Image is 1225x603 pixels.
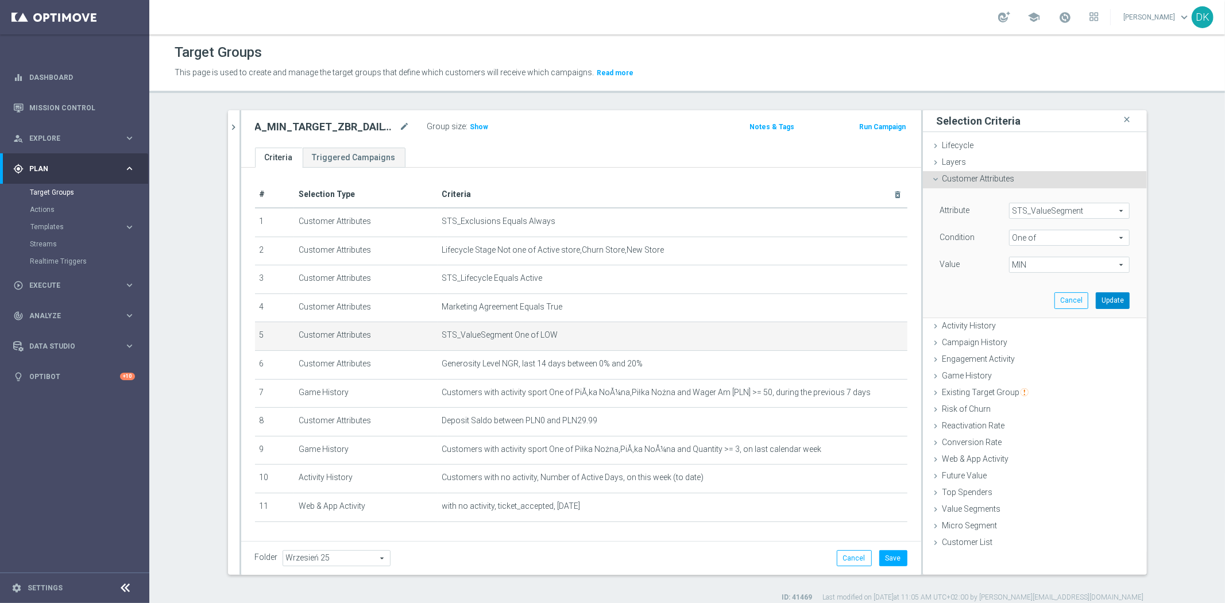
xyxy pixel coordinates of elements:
span: Generosity Level NGR, last 14 days between 0% and 20% [442,359,643,369]
div: Execute [13,280,124,291]
span: STS_Exclusions Equals Always [442,217,556,226]
button: chevron_right [228,110,239,144]
th: # [255,181,294,208]
span: with no activity, ticket_accepted, [DATE] [442,501,581,511]
i: mode_edit [400,120,410,134]
td: 10 [255,465,294,493]
a: Streams [30,239,119,249]
button: Data Studio keyboard_arrow_right [13,342,136,351]
div: Templates [30,223,124,230]
div: Analyze [13,311,124,321]
td: Customer Attributes [294,265,438,294]
a: Criteria [255,148,303,168]
i: play_circle_outline [13,280,24,291]
button: Cancel [837,550,872,566]
div: +10 [120,373,135,380]
i: keyboard_arrow_right [124,133,135,144]
span: Execute [29,282,124,289]
td: Game History [294,379,438,408]
a: Realtime Triggers [30,257,119,266]
div: Actions [30,201,148,218]
span: STS_Lifecycle Equals Active [442,273,543,283]
lable: Attribute [940,206,970,215]
div: DK [1192,6,1214,28]
a: Target Groups [30,188,119,197]
h3: Selection Criteria [937,114,1021,127]
div: Mission Control [13,92,135,123]
a: Actions [30,205,119,214]
button: Mission Control [13,103,136,113]
label: ID: 41469 [782,593,813,602]
div: Streams [30,235,148,253]
lable: Condition [940,233,975,242]
span: Layers [942,157,967,167]
a: [PERSON_NAME]keyboard_arrow_down [1122,9,1192,26]
i: keyboard_arrow_right [124,310,135,321]
span: Plan [29,165,124,172]
button: equalizer Dashboard [13,73,136,82]
button: gps_fixed Plan keyboard_arrow_right [13,164,136,173]
i: person_search [13,133,24,144]
td: 11 [255,493,294,521]
span: Reactivation Rate [942,421,1005,430]
span: Value Segments [942,504,1001,513]
span: Lifecycle [942,141,974,150]
button: lightbulb Optibot +10 [13,372,136,381]
i: delete_forever [894,190,903,199]
span: keyboard_arrow_down [1178,11,1191,24]
td: 2 [255,237,294,265]
td: 1 [255,208,294,237]
h1: Target Groups [175,44,262,61]
span: Criteria [442,190,472,199]
span: Customer List [942,538,993,547]
span: Data Studio [29,343,124,350]
td: Customer Attributes [294,293,438,322]
td: Customer Attributes [294,408,438,436]
span: Lifecycle Stage Not one of Active store,Churn Store,New Store [442,245,664,255]
button: Templates keyboard_arrow_right [30,222,136,231]
div: Data Studio [13,341,124,351]
span: STS_ValueSegment One of LOW [442,330,558,340]
span: Analyze [29,312,124,319]
span: Micro Segment [942,521,998,530]
td: Customer Attributes [294,237,438,265]
span: Engagement Activity [942,354,1015,364]
div: person_search Explore keyboard_arrow_right [13,134,136,143]
td: Web & App Activity [294,493,438,521]
span: Future Value [942,471,987,480]
button: Update [1096,292,1130,308]
a: Triggered Campaigns [303,148,405,168]
div: play_circle_outline Execute keyboard_arrow_right [13,281,136,290]
span: Conversion Rate [942,438,1002,447]
i: keyboard_arrow_right [124,163,135,174]
span: Customers with activity sport One of PiÅ‚ka NoÅ¼na,Piłka Nożna and Wager Am [PLN] >= 50, during t... [442,388,871,397]
button: track_changes Analyze keyboard_arrow_right [13,311,136,320]
i: keyboard_arrow_right [124,280,135,291]
i: keyboard_arrow_right [124,341,135,351]
h2: A_MIN_TARGET_ZBR_DAILY_100DO20_031025 [255,120,397,134]
td: 7 [255,379,294,408]
button: Cancel [1054,292,1088,308]
div: Realtime Triggers [30,253,148,270]
div: Dashboard [13,62,135,92]
span: Marketing Agreement Equals True [442,302,563,312]
a: Mission Control [29,92,135,123]
a: Dashboard [29,62,135,92]
div: Explore [13,133,124,144]
i: track_changes [13,311,24,321]
span: Explore [29,135,124,142]
span: Deposit Saldo between PLN0 and PLN29.99 [442,416,598,426]
span: Campaign History [942,338,1008,347]
div: Target Groups [30,184,148,201]
button: Read more [596,67,635,79]
label: Value [940,259,960,269]
td: 3 [255,265,294,294]
div: Optibot [13,361,135,392]
span: This page is used to create and manage the target groups that define which customers will receive... [175,68,594,77]
td: 4 [255,293,294,322]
